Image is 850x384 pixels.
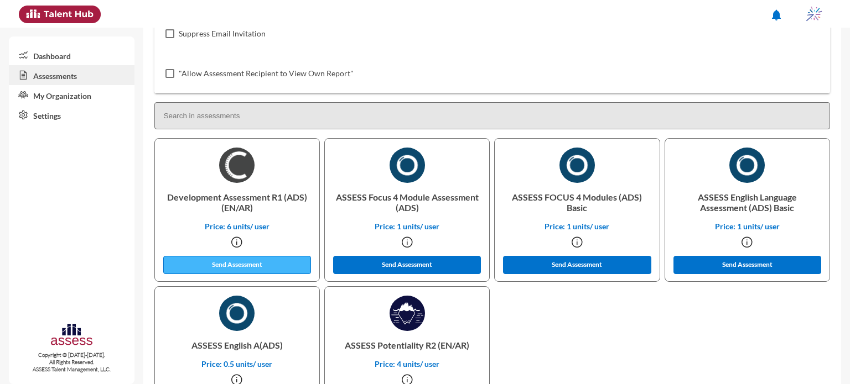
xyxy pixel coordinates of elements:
[674,222,821,231] p: Price: 1 units/ user
[9,45,134,65] a: Dashboard
[164,183,310,222] p: Development Assessment R1 (ADS) (EN/AR)
[333,256,481,274] button: Send Assessment
[179,67,354,80] span: "Allow Assessment Recipient to View Own Report"
[334,331,480,359] p: ASSESS Potentiality R2 (EN/AR)
[504,222,650,231] p: Price: 1 units/ user
[674,183,821,222] p: ASSESS English Language Assessment (ADS) Basic
[9,351,134,373] p: Copyright © [DATE]-[DATE]. All Rights Reserved. ASSESS Talent Management, LLC.
[9,65,134,85] a: Assessments
[770,8,783,22] mat-icon: notifications
[50,322,94,349] img: assesscompany-logo.png
[164,359,310,369] p: Price: 0.5 units/ user
[154,102,830,129] input: Search in assessments
[504,183,650,222] p: ASSESS FOCUS 4 Modules (ADS) Basic
[503,256,651,274] button: Send Assessment
[164,222,310,231] p: Price: 6 units/ user
[334,183,480,222] p: ASSESS Focus 4 Module Assessment (ADS)
[163,256,312,274] button: Send Assessment
[164,331,310,359] p: ASSESS English A(ADS)
[9,105,134,125] a: Settings
[334,359,480,369] p: Price: 4 units/ user
[334,222,480,231] p: Price: 1 units/ user
[673,256,822,274] button: Send Assessment
[179,27,266,40] span: Suppress Email Invitation
[9,85,134,105] a: My Organization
